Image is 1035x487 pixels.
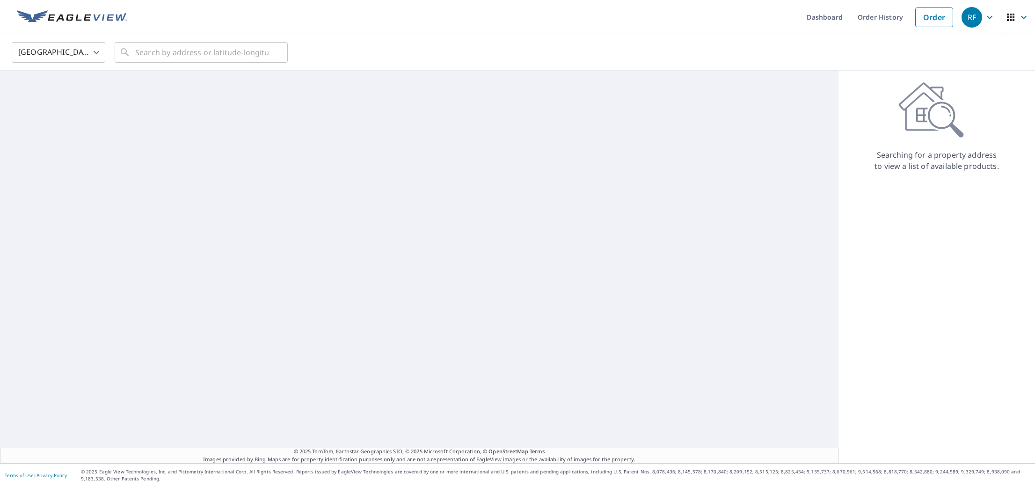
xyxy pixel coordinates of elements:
div: [GEOGRAPHIC_DATA] [12,39,105,65]
p: | [5,472,67,478]
a: Order [915,7,953,27]
a: Terms [530,448,545,455]
p: Searching for a property address to view a list of available products. [874,149,999,172]
a: Privacy Policy [36,472,67,479]
div: RF [962,7,982,28]
p: © 2025 Eagle View Technologies, Inc. and Pictometry International Corp. All Rights Reserved. Repo... [81,468,1030,482]
a: Terms of Use [5,472,34,479]
img: EV Logo [17,10,127,24]
a: OpenStreetMap [488,448,528,455]
input: Search by address or latitude-longitude [135,39,269,65]
span: © 2025 TomTom, Earthstar Geographics SIO, © 2025 Microsoft Corporation, © [294,448,545,456]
